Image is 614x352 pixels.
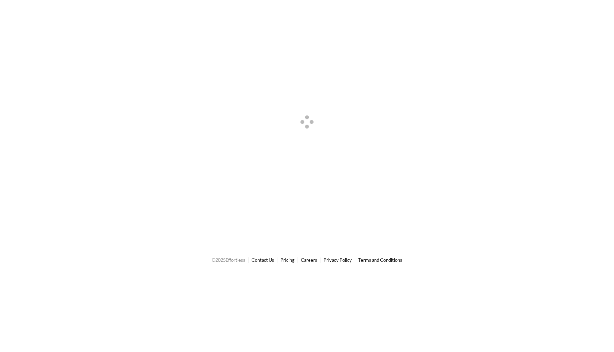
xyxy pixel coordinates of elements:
[323,257,352,263] a: Privacy Policy
[252,257,274,263] a: Contact Us
[301,257,317,263] a: Careers
[358,257,402,263] a: Terms and Conditions
[212,257,245,263] span: © 2025 Effortless
[280,257,295,263] a: Pricing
